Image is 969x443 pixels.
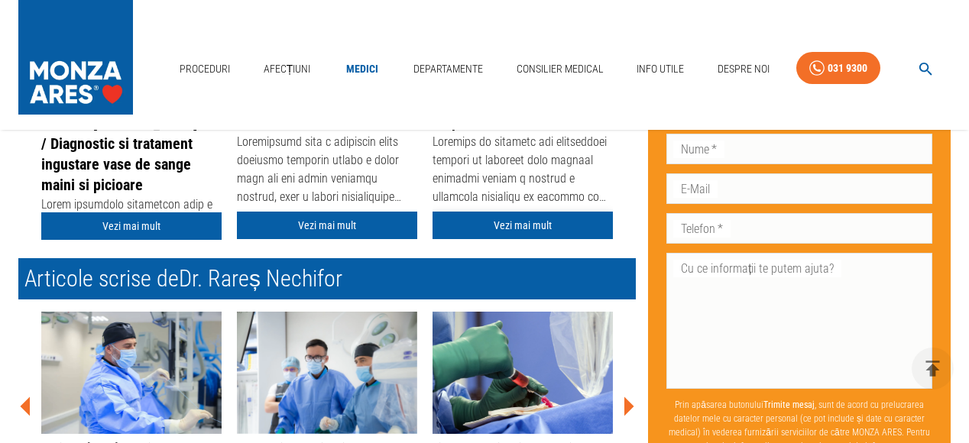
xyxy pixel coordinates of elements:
a: Departamente [407,53,489,85]
div: Loremips do sitametc adi elitseddoei tempori ut laboreet dolo magnaal enimadmi veniam q nostrud e... [433,133,613,209]
a: Despre Noi [711,53,776,85]
b: Trimite mesaj [763,399,815,409]
a: Proceduri [173,53,236,85]
img: Fibromul Uterin: Histerectomie, miomectomie sau embolizare? [433,312,613,434]
a: Vezi mai mult [433,212,613,240]
img: Pacientă de 25 de ani, tratată de fibromatoză uterină prin embolizare [41,312,222,434]
a: Consilier Medical [510,53,610,85]
div: Loremipsumd sita c adipiscin elits doeiusmo temporin utlabo e dolor magn ali eni admin veniamqu n... [237,133,417,209]
a: Info Utile [630,53,690,85]
a: Vezi mai mult [41,212,222,241]
img: Proceduri fără tăieturi pentru varicocel, hernie cervicala și fibrom [237,312,417,434]
a: Medici [338,53,387,85]
a: Afecțiuni [258,53,317,85]
a: Vezi mai mult [237,212,417,240]
button: delete [912,348,954,390]
h2: Articole scrise de Dr. Rareș Nechifor [18,258,636,299]
a: 031 9300 [796,52,880,85]
div: 031 9300 [828,59,867,78]
div: Lorem ipsumdolo sitametcon adip e seddoeius tempor, inc utla etdolo magnaa enimadminimveni. Quisn... [41,196,222,272]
